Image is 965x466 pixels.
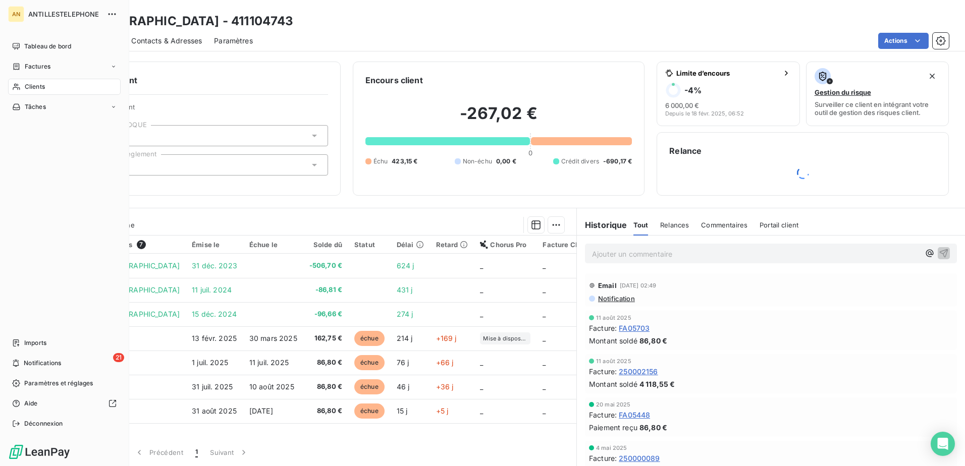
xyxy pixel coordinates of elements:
[619,366,658,377] span: 250002156
[249,334,297,342] span: 30 mars 2025
[665,101,699,109] span: 6 000,00 €
[189,442,204,463] button: 1
[543,334,546,342] span: _
[373,157,388,166] span: Échu
[365,103,632,134] h2: -267,02 €
[436,241,468,249] div: Retard
[639,335,667,346] span: 86,80 €
[309,241,342,249] div: Solde dû
[309,333,342,343] span: 162,75 €
[657,62,799,126] button: Limite d’encours-4%6 000,00 €Depuis le 18 févr. 2025, 06:52
[192,285,232,294] span: 11 juil. 2024
[596,445,627,451] span: 4 mai 2025
[24,42,71,51] span: Tableau de bord
[480,261,483,270] span: _
[195,447,198,457] span: 1
[596,358,631,364] span: 11 août 2025
[760,221,798,229] span: Portail client
[496,157,516,166] span: 0,00 €
[309,358,342,368] span: 86,80 €
[192,358,228,367] span: 1 juil. 2025
[192,382,233,391] span: 31 juil. 2025
[480,310,483,318] span: _
[24,419,63,428] span: Déconnexion
[543,285,546,294] span: _
[24,338,46,347] span: Imports
[589,323,617,333] span: Facture :
[480,285,483,294] span: _
[589,422,637,433] span: Paiement reçu
[597,295,635,303] span: Notification
[81,103,328,117] span: Propriétés Client
[543,358,546,367] span: _
[806,62,949,126] button: Gestion du risqueSurveiller ce client en intégrant votre outil de gestion des risques client.
[436,406,449,415] span: +5 j
[8,6,24,22] div: AN
[633,221,649,229] span: Tout
[204,442,255,463] button: Suivant
[619,410,650,420] span: FA05448
[25,102,46,111] span: Tâches
[365,74,423,86] h6: Encours client
[309,382,342,392] span: 86,80 €
[192,261,237,270] span: 31 déc. 2023
[603,157,632,166] span: -690,17 €
[28,10,101,18] span: ANTILLESTELEPHONE
[397,334,413,342] span: 214 j
[397,358,409,367] span: 76 j
[309,406,342,416] span: 86,80 €
[192,334,237,342] span: 13 févr. 2025
[436,358,454,367] span: +66 j
[392,157,417,166] span: 423,15 €
[598,281,617,289] span: Email
[665,110,744,116] span: Depuis le 18 févr. 2025, 06:52
[192,406,237,415] span: 31 août 2025
[480,241,530,249] div: Chorus Pro
[589,335,637,346] span: Montant soldé
[577,219,627,231] h6: Historique
[483,335,527,341] span: Mise à disposition du destinataire
[113,353,124,362] span: 21
[589,453,617,463] span: Facture :
[561,157,599,166] span: Crédit divers
[25,82,45,91] span: Clients
[543,382,546,391] span: _
[589,366,617,377] span: Facture :
[354,403,385,419] span: échue
[89,12,293,30] h3: [GEOGRAPHIC_DATA] - 411104743
[596,315,631,321] span: 11 août 2025
[214,36,253,46] span: Paramètres
[543,261,546,270] span: _
[669,145,936,157] h6: Relance
[354,379,385,394] span: échue
[8,395,121,412] a: Aide
[397,382,410,391] span: 46 j
[249,241,297,249] div: Échue le
[249,382,294,391] span: 10 août 2025
[589,410,617,420] span: Facture :
[543,406,546,415] span: _
[543,310,546,318] span: _
[24,379,93,388] span: Paramètres et réglages
[543,241,593,249] div: Facture CFAST
[137,240,146,249] span: 7
[480,406,483,415] span: _
[354,241,385,249] div: Statut
[309,285,342,295] span: -86,81 €
[61,74,328,86] h6: Informations client
[309,309,342,319] span: -96,66 €
[24,399,38,408] span: Aide
[701,221,747,229] span: Commentaires
[528,149,532,157] span: 0
[639,422,667,433] span: 86,80 €
[480,382,483,391] span: _
[815,100,940,116] span: Surveiller ce client en intégrant votre outil de gestion des risques client.
[589,379,637,389] span: Montant soldé
[354,355,385,370] span: échue
[931,432,955,456] div: Open Intercom Messenger
[249,406,273,415] span: [DATE]
[436,382,454,391] span: +36 j
[309,261,342,271] span: -506,70 €
[128,442,189,463] button: Précédent
[397,241,424,249] div: Délai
